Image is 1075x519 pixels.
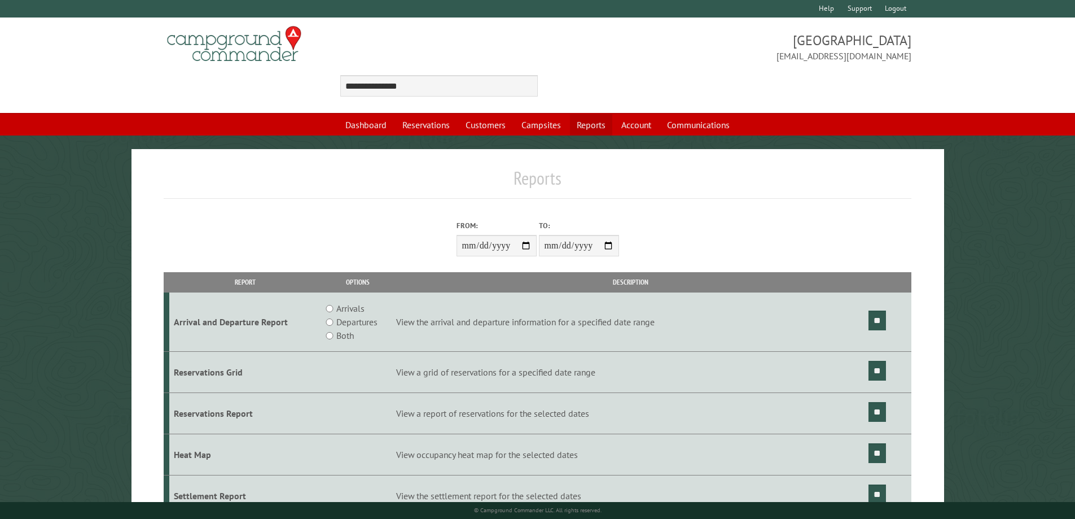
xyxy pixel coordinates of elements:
[615,114,658,136] a: Account
[169,272,321,292] th: Report
[539,220,619,231] label: To:
[336,302,365,315] label: Arrivals
[394,272,867,292] th: Description
[396,114,457,136] a: Reservations
[321,272,394,292] th: Options
[457,220,537,231] label: From:
[660,114,736,136] a: Communications
[394,293,867,352] td: View the arrival and departure information for a specified date range
[164,22,305,66] img: Campground Commander
[515,114,568,136] a: Campsites
[339,114,393,136] a: Dashboard
[169,393,321,434] td: Reservations Report
[394,393,867,434] td: View a report of reservations for the selected dates
[169,293,321,352] td: Arrival and Departure Report
[474,507,602,514] small: © Campground Commander LLC. All rights reserved.
[169,475,321,516] td: Settlement Report
[459,114,512,136] a: Customers
[164,167,912,198] h1: Reports
[570,114,612,136] a: Reports
[336,329,354,342] label: Both
[169,352,321,393] td: Reservations Grid
[169,434,321,475] td: Heat Map
[394,352,867,393] td: View a grid of reservations for a specified date range
[538,31,912,63] span: [GEOGRAPHIC_DATA] [EMAIL_ADDRESS][DOMAIN_NAME]
[394,475,867,516] td: View the settlement report for the selected dates
[394,434,867,475] td: View occupancy heat map for the selected dates
[336,315,378,329] label: Departures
